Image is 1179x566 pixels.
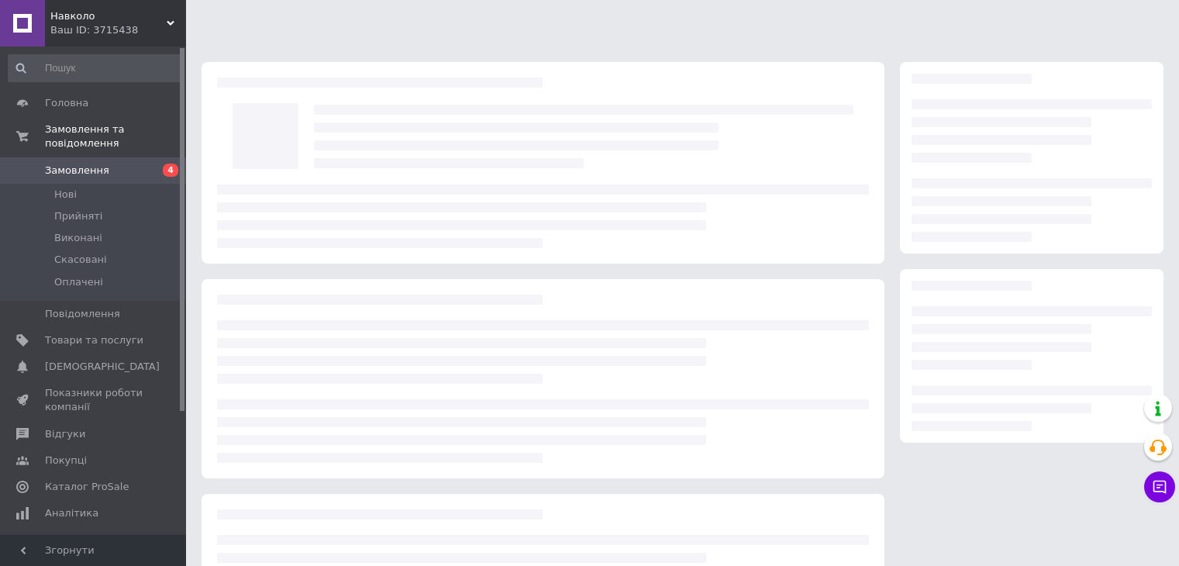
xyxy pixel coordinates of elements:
span: Нові [54,188,77,202]
span: 4 [163,164,178,177]
span: Аналітика [45,506,98,520]
span: Навколо [50,9,167,23]
span: Замовлення та повідомлення [45,123,186,150]
span: Скасовані [54,253,107,267]
span: Відгуки [45,427,85,441]
span: [DEMOGRAPHIC_DATA] [45,360,160,374]
input: Пошук [8,54,183,82]
span: Замовлення [45,164,109,178]
span: Товари та послуги [45,333,143,347]
span: Повідомлення [45,307,120,321]
span: Виконані [54,231,102,245]
span: Оплачені [54,275,103,289]
button: Чат з покупцем [1144,471,1175,502]
span: Головна [45,96,88,110]
div: Ваш ID: 3715438 [50,23,186,37]
span: Інструменти веб-майстра та SEO [45,533,143,561]
span: Прийняті [54,209,102,223]
span: Каталог ProSale [45,480,129,494]
span: Показники роботи компанії [45,386,143,414]
span: Покупці [45,454,87,468]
